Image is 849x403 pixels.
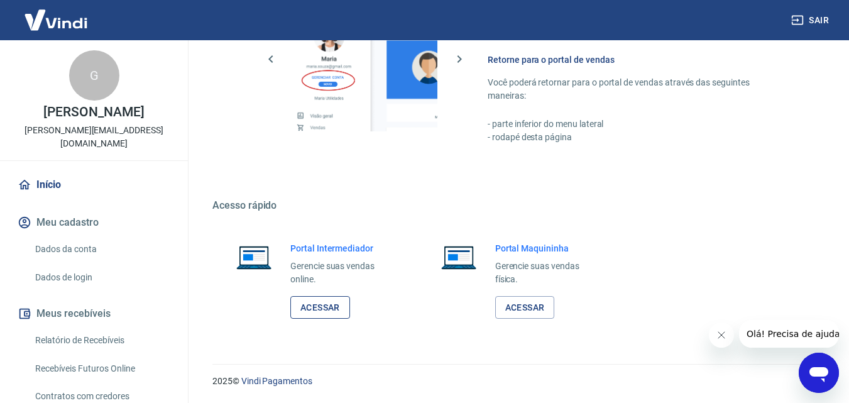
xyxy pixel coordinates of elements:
[488,53,789,66] h6: Retorne para o portal de vendas
[789,9,834,32] button: Sair
[30,236,173,262] a: Dados da conta
[30,356,173,382] a: Recebíveis Futuros Online
[8,9,106,19] span: Olá! Precisa de ajuda?
[15,300,173,328] button: Meus recebíveis
[495,242,600,255] h6: Portal Maquininha
[241,376,312,386] a: Vindi Pagamentos
[290,296,350,319] a: Acessar
[488,131,789,144] p: - rodapé desta página
[290,242,395,255] h6: Portal Intermediador
[488,76,789,102] p: Você poderá retornar para o portal de vendas através das seguintes maneiras:
[739,320,839,348] iframe: Mensagem da empresa
[212,199,819,212] h5: Acesso rápido
[799,353,839,393] iframe: Botão para abrir a janela de mensagens
[15,209,173,236] button: Meu cadastro
[709,323,734,348] iframe: Fechar mensagem
[488,118,789,131] p: - parte inferior do menu lateral
[15,171,173,199] a: Início
[227,242,280,272] img: Imagem de um notebook aberto
[432,242,485,272] img: Imagem de um notebook aberto
[495,260,600,286] p: Gerencie suas vendas física.
[212,375,819,388] p: 2025 ©
[43,106,144,119] p: [PERSON_NAME]
[290,260,395,286] p: Gerencie suas vendas online.
[15,1,97,39] img: Vindi
[30,328,173,353] a: Relatório de Recebíveis
[30,265,173,290] a: Dados de login
[69,50,119,101] div: G
[495,296,555,319] a: Acessar
[10,124,178,150] p: [PERSON_NAME][EMAIL_ADDRESS][DOMAIN_NAME]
